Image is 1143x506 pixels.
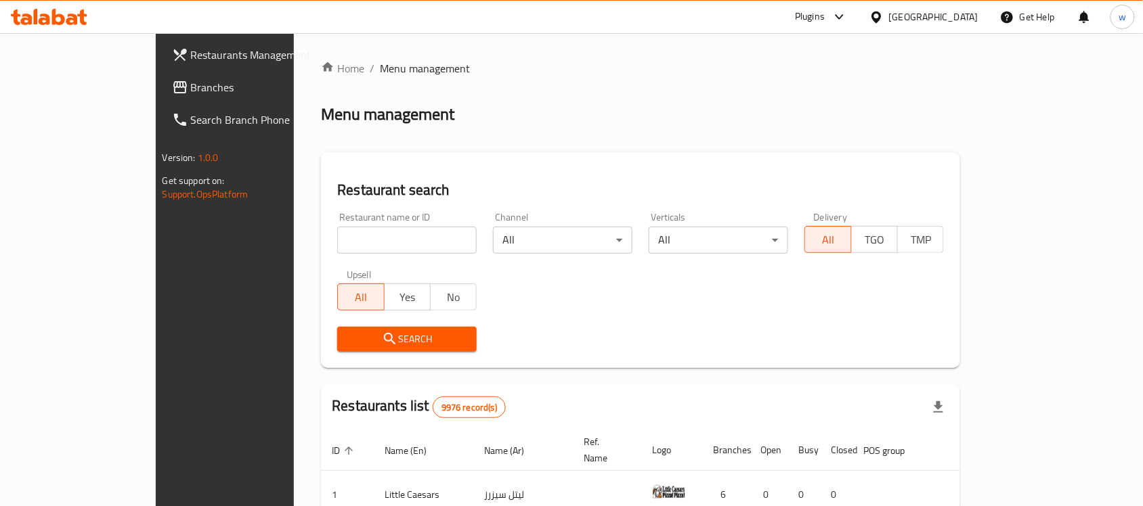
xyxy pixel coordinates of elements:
[337,283,384,310] button: All
[750,430,788,471] th: Open
[390,287,425,307] span: Yes
[702,430,750,471] th: Branches
[370,60,374,76] li: /
[191,112,336,128] span: Search Branch Phone
[863,442,922,459] span: POS group
[889,9,978,24] div: [GEOGRAPHIC_DATA]
[332,396,506,418] h2: Restaurants list
[191,79,336,95] span: Branches
[380,60,470,76] span: Menu management
[337,227,477,254] input: Search for restaurant name or ID..
[348,331,466,348] span: Search
[163,149,196,166] span: Version:
[433,396,506,418] div: Total records count
[433,401,505,414] span: 9976 record(s)
[321,60,960,76] nav: breadcrumb
[332,442,358,459] span: ID
[163,185,249,203] a: Support.OpsPlatform
[161,71,347,103] a: Branches
[584,434,625,466] span: Ref. Name
[649,227,788,254] div: All
[641,430,702,471] th: Logo
[820,430,853,471] th: Closed
[1119,9,1126,24] span: w
[922,391,955,423] div: Export file
[191,47,336,63] span: Restaurants Management
[347,270,372,279] label: Upsell
[436,287,471,307] span: No
[430,283,477,310] button: No
[484,442,542,459] span: Name (Ar)
[795,9,825,25] div: Plugins
[857,230,892,250] span: TGO
[897,226,944,253] button: TMP
[811,230,846,250] span: All
[163,172,225,189] span: Get support on:
[804,226,851,253] button: All
[384,283,431,310] button: Yes
[198,149,219,166] span: 1.0.0
[903,230,939,250] span: TMP
[161,39,347,71] a: Restaurants Management
[851,226,898,253] button: TGO
[493,227,632,254] div: All
[788,430,820,471] th: Busy
[814,212,848,222] label: Delivery
[161,103,347,136] a: Search Branch Phone
[385,442,444,459] span: Name (En)
[337,180,944,200] h2: Restaurant search
[337,327,477,352] button: Search
[321,103,454,125] h2: Menu management
[343,287,379,307] span: All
